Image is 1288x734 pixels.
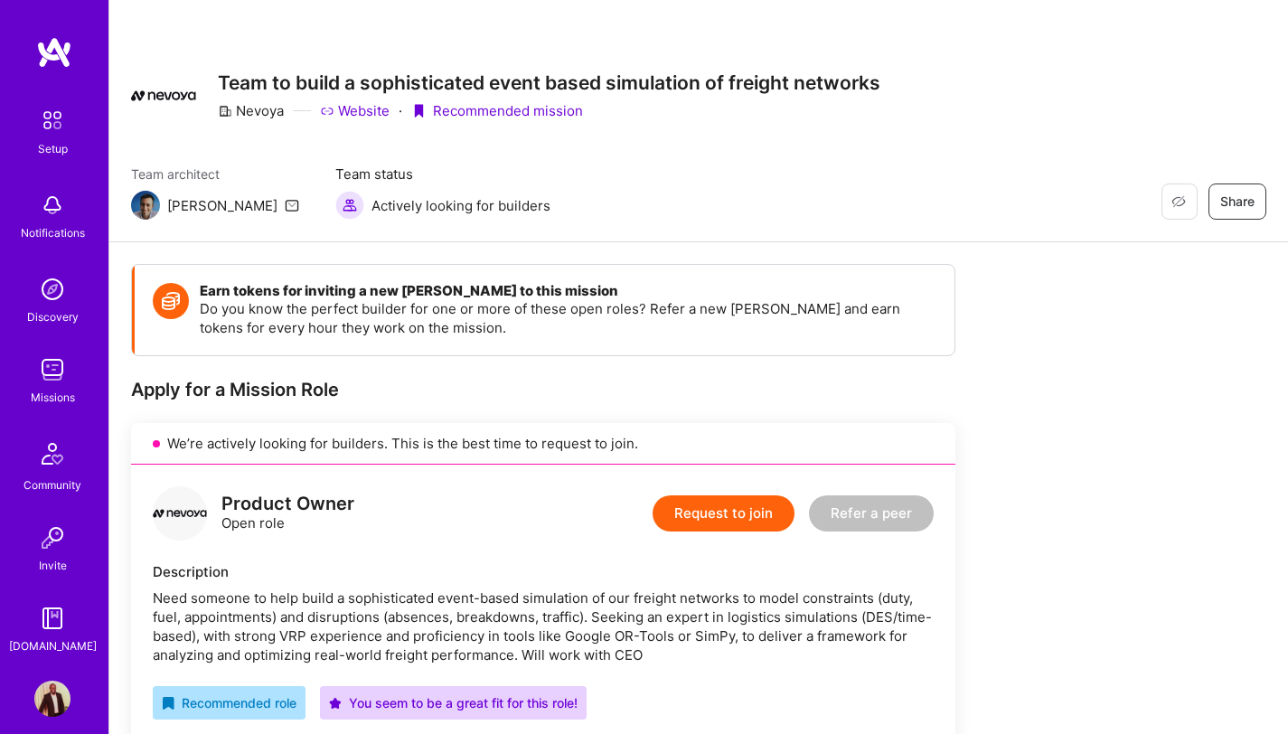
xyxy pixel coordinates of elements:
[1220,193,1255,211] span: Share
[320,101,390,120] a: Website
[371,196,550,215] span: Actively looking for builders
[200,299,936,337] p: Do you know the perfect builder for one or more of these open roles? Refer a new [PERSON_NAME] an...
[653,495,794,532] button: Request to join
[153,486,207,541] img: logo
[285,198,299,212] i: icon Mail
[411,101,583,120] div: Recommended mission
[200,283,936,299] h4: Earn tokens for inviting a new [PERSON_NAME] to this mission
[221,494,354,513] div: Product Owner
[27,307,79,326] div: Discovery
[24,475,81,494] div: Community
[329,697,342,710] i: icon PurpleStar
[153,588,934,664] div: Need someone to help build a sophisticated event-based simulation of our freight networks to mode...
[162,693,296,712] div: Recommended role
[218,71,880,94] h3: Team to build a sophisticated event based simulation of freight networks
[809,495,934,532] button: Refer a peer
[131,378,955,401] div: Apply for a Mission Role
[329,693,578,712] div: You seem to be a great fit for this role!
[34,600,71,636] img: guide book
[399,101,402,120] div: ·
[335,165,550,183] span: Team status
[218,104,232,118] i: icon CompanyGray
[21,223,85,242] div: Notifications
[221,494,354,532] div: Open role
[1208,183,1266,220] button: Share
[153,283,189,319] img: Token icon
[1171,194,1186,209] i: icon EyeClosed
[33,101,71,139] img: setup
[167,196,277,215] div: [PERSON_NAME]
[131,191,160,220] img: Team Architect
[34,187,71,223] img: bell
[131,165,299,183] span: Team architect
[34,352,71,388] img: teamwork
[34,681,71,717] img: User Avatar
[31,432,74,475] img: Community
[34,520,71,556] img: Invite
[335,191,364,220] img: Actively looking for builders
[38,139,68,158] div: Setup
[131,423,955,465] div: We’re actively looking for builders. This is the best time to request to join.
[153,562,934,581] div: Description
[218,101,284,120] div: Nevoya
[131,90,196,101] img: Company Logo
[31,388,75,407] div: Missions
[36,36,72,69] img: logo
[30,681,75,717] a: User Avatar
[34,271,71,307] img: discovery
[9,636,97,655] div: [DOMAIN_NAME]
[39,556,67,575] div: Invite
[162,697,174,710] i: icon RecommendedBadge
[411,104,426,118] i: icon PurpleRibbon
